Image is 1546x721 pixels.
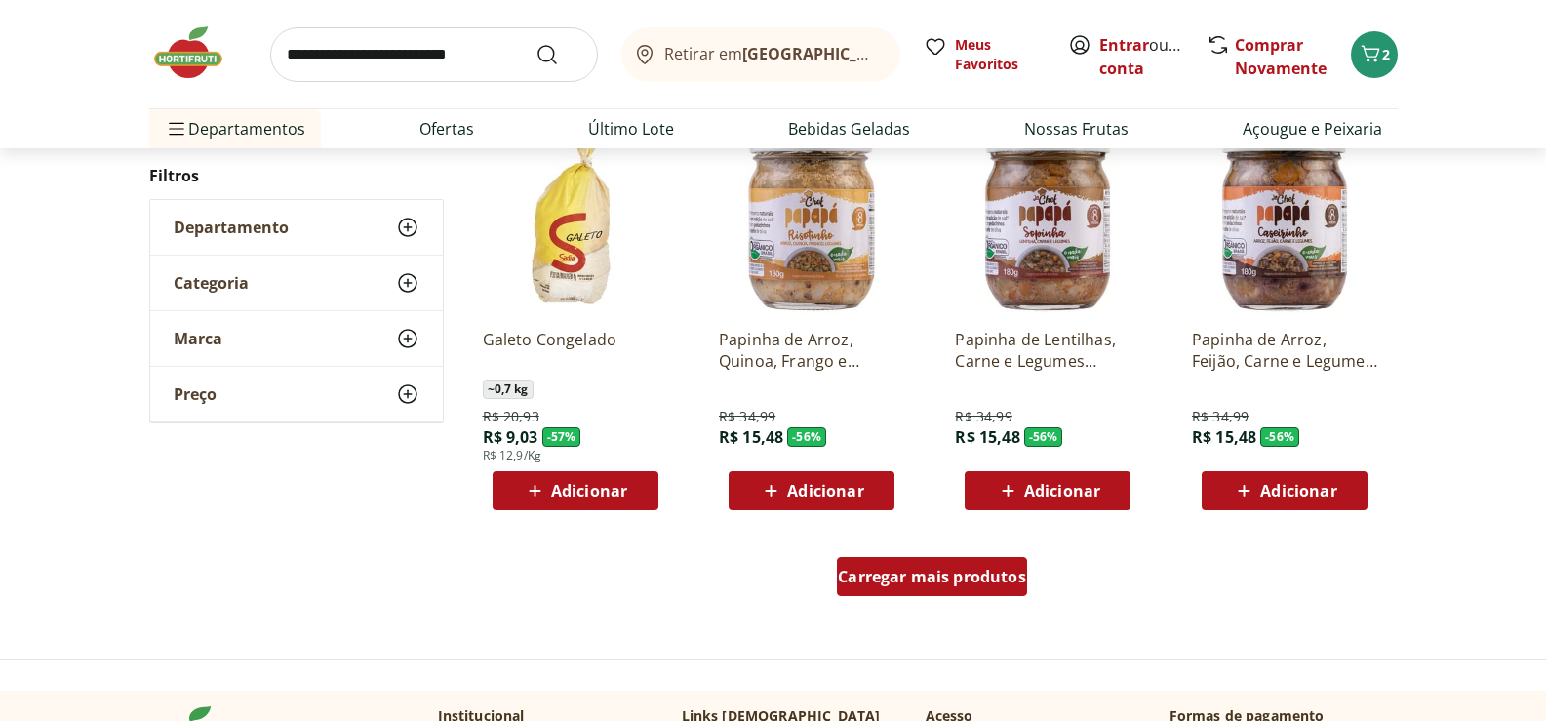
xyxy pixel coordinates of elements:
[1024,483,1100,499] span: Adicionar
[483,128,668,313] img: Galeto Congelado
[150,311,443,366] button: Marca
[664,45,880,62] span: Retirar em
[1192,407,1249,426] span: R$ 34,99
[788,117,910,140] a: Bebidas Geladas
[542,427,581,447] span: - 57 %
[551,483,627,499] span: Adicionar
[150,367,443,421] button: Preço
[483,329,668,372] a: Galeto Congelado
[742,43,1071,64] b: [GEOGRAPHIC_DATA]/[GEOGRAPHIC_DATA]
[1024,117,1129,140] a: Nossas Frutas
[838,569,1026,584] span: Carregar mais produtos
[174,273,249,293] span: Categoria
[965,471,1130,510] button: Adicionar
[719,128,904,313] img: Papinha de Arroz, Quinoa, Frango e Legumes Orgânica Papapa 180g
[174,218,289,237] span: Departamento
[1260,483,1336,499] span: Adicionar
[1099,34,1149,56] a: Entrar
[483,380,534,399] span: ~ 0,7 kg
[719,407,775,426] span: R$ 34,99
[787,483,863,499] span: Adicionar
[149,23,247,82] img: Hortifruti
[955,128,1140,313] img: Papinha de Lentilhas, Carne e Legumes Orgânica Papapa 180g
[1099,33,1186,80] span: ou
[535,43,582,66] button: Submit Search
[955,407,1011,426] span: R$ 34,99
[729,471,894,510] button: Adicionar
[1202,471,1368,510] button: Adicionar
[1260,427,1299,447] span: - 56 %
[955,35,1045,74] span: Meus Favoritos
[493,471,658,510] button: Adicionar
[174,329,222,348] span: Marca
[150,256,443,310] button: Categoria
[1192,329,1377,372] a: Papinha de Arroz, Feijão, Carne e Legumes Orgânica Papapa 180g
[1099,34,1207,79] a: Criar conta
[719,426,783,448] span: R$ 15,48
[1192,426,1256,448] span: R$ 15,48
[955,426,1019,448] span: R$ 15,48
[924,35,1045,74] a: Meus Favoritos
[165,105,305,152] span: Departamentos
[150,200,443,255] button: Departamento
[1024,427,1063,447] span: - 56 %
[270,27,598,82] input: search
[419,117,474,140] a: Ofertas
[787,427,826,447] span: - 56 %
[483,407,539,426] span: R$ 20,93
[483,426,538,448] span: R$ 9,03
[588,117,674,140] a: Último Lote
[1235,34,1327,79] a: Comprar Novamente
[1382,45,1390,63] span: 2
[174,384,217,404] span: Preço
[955,329,1140,372] a: Papinha de Lentilhas, Carne e Legumes Orgânica Papapa 180g
[165,105,188,152] button: Menu
[719,329,904,372] a: Papinha de Arroz, Quinoa, Frango e Legumes Orgânica Papapa 180g
[1243,117,1382,140] a: Açougue e Peixaria
[837,557,1027,604] a: Carregar mais produtos
[1192,128,1377,313] img: Papinha de Arroz, Feijão, Carne e Legumes Orgânica Papapa 180g
[483,448,542,463] span: R$ 12,9/Kg
[149,156,444,195] h2: Filtros
[1351,31,1398,78] button: Carrinho
[621,27,900,82] button: Retirar em[GEOGRAPHIC_DATA]/[GEOGRAPHIC_DATA]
